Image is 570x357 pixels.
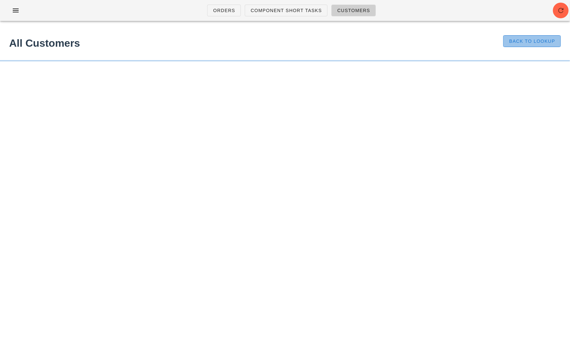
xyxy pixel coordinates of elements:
[213,8,235,13] span: Orders
[503,35,561,47] button: Back to Lookup
[337,8,370,13] span: Customers
[509,39,555,44] span: Back to Lookup
[331,5,376,16] a: Customers
[207,5,241,16] a: Orders
[245,5,327,16] a: Component Short Tasks
[250,8,322,13] span: Component Short Tasks
[9,35,468,51] h1: All Customers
